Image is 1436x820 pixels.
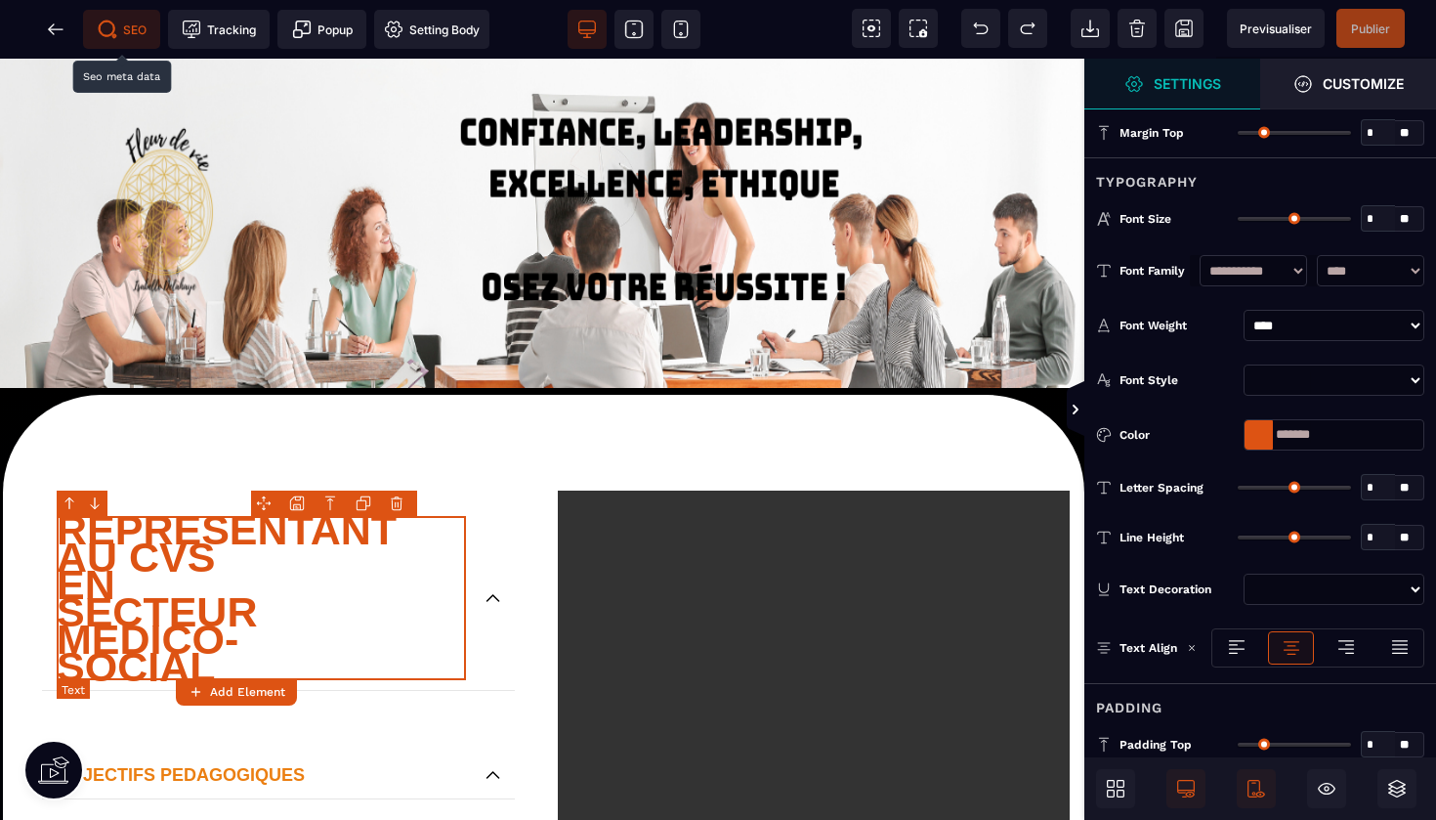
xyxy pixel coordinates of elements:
div: Font Style [1119,370,1236,390]
div: Typography [1084,157,1436,194]
span: Open Style Manager [1260,59,1436,109]
span: Margin Top [1119,125,1184,141]
span: Publier [1351,22,1390,36]
img: loading [1187,643,1197,653]
p: OBJECTIFS PEDAGOGIQUES [57,703,466,730]
div: Color [1119,425,1236,445]
strong: Add Element [210,685,285,699]
p: Text Align [1096,638,1177,658]
span: Screenshot [899,9,938,48]
span: Letter Spacing [1119,480,1204,496]
button: Add Element [176,678,297,706]
span: Desktop Only [1166,769,1205,808]
span: View components [852,9,891,48]
div: Font Family [1119,261,1190,281]
div: Text Decoration [1119,580,1236,599]
strong: Customize [1323,76,1404,91]
span: Mobile Only [1237,769,1276,808]
span: Line Height [1119,530,1184,545]
strong: Settings [1154,76,1221,91]
p: REPRESENTANT AU CVS EN SECTEUR MEDICO- SOCIAL [57,457,466,622]
span: Padding Top [1119,737,1192,753]
span: Open Layers [1377,769,1416,808]
span: Open Blocks [1096,769,1135,808]
div: Font Weight [1119,316,1236,335]
span: Popup [292,20,353,39]
span: Preview [1227,9,1325,48]
span: Setting Body [384,20,480,39]
span: Settings [1084,59,1260,109]
span: Previsualiser [1240,22,1312,36]
span: Hide/Show Block [1307,769,1346,808]
span: SEO [98,20,147,39]
div: Padding [1084,683,1436,719]
span: Font Size [1119,211,1171,227]
span: Tracking [182,20,256,39]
